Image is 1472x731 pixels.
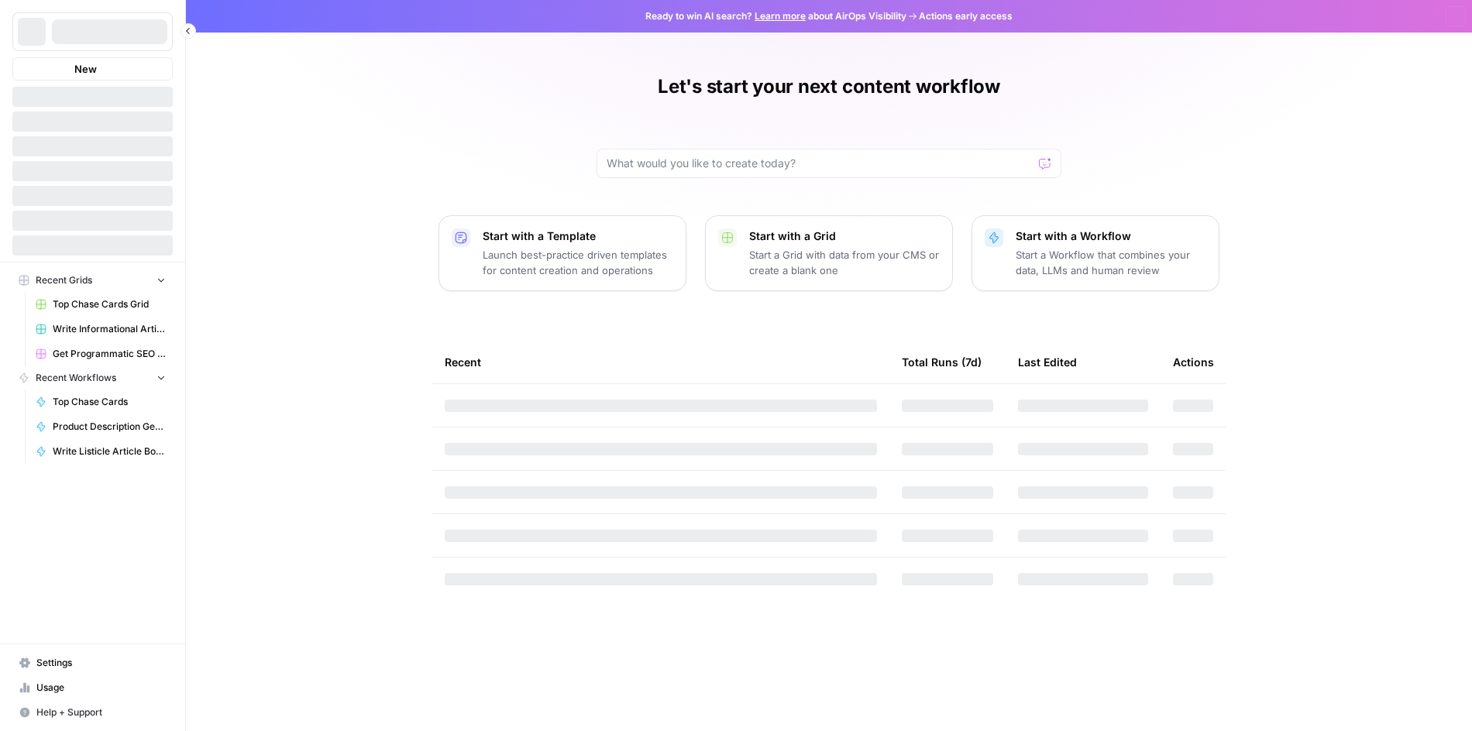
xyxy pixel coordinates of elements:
[36,273,92,287] span: Recent Grids
[29,292,173,317] a: Top Chase Cards Grid
[12,57,173,81] button: New
[53,297,166,311] span: Top Chase Cards Grid
[12,650,173,675] a: Settings
[53,322,166,336] span: Write Informational Articles
[1173,341,1214,383] div: Actions
[12,675,173,700] a: Usage
[36,681,166,695] span: Usage
[658,74,1000,99] h1: Let's start your next content workflow
[29,390,173,414] a: Top Chase Cards
[29,341,173,366] a: Get Programmatic SEO Keyword Ideas
[12,366,173,390] button: Recent Workflows
[36,371,116,385] span: Recent Workflows
[29,414,173,439] a: Product Description Generator
[53,395,166,409] span: Top Chase Cards
[29,317,173,341] a: Write Informational Articles
[755,10,806,22] a: Learn more
[919,9,1013,23] span: Actions early access
[53,444,166,458] span: Write Listicle Article Body
[902,341,982,383] div: Total Runs (7d)
[483,247,673,278] p: Launch best-practice driven templates for content creation and operations
[12,269,173,292] button: Recent Grids
[439,215,686,291] button: Start with a TemplateLaunch best-practice driven templates for content creation and operations
[53,347,166,361] span: Get Programmatic SEO Keyword Ideas
[36,705,166,719] span: Help + Support
[74,61,97,77] span: New
[1016,247,1206,278] p: Start a Workflow that combines your data, LLMs and human review
[12,700,173,725] button: Help + Support
[705,215,953,291] button: Start with a GridStart a Grid with data from your CMS or create a blank one
[1016,228,1206,244] p: Start with a Workflow
[445,341,877,383] div: Recent
[749,228,940,244] p: Start with a Grid
[483,228,673,244] p: Start with a Template
[29,439,173,464] a: Write Listicle Article Body
[607,156,1033,171] input: What would you like to create today?
[972,215,1219,291] button: Start with a WorkflowStart a Workflow that combines your data, LLMs and human review
[1018,341,1077,383] div: Last Edited
[749,247,940,278] p: Start a Grid with data from your CMS or create a blank one
[53,420,166,434] span: Product Description Generator
[645,9,906,23] span: Ready to win AI search? about AirOps Visibility
[36,656,166,670] span: Settings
